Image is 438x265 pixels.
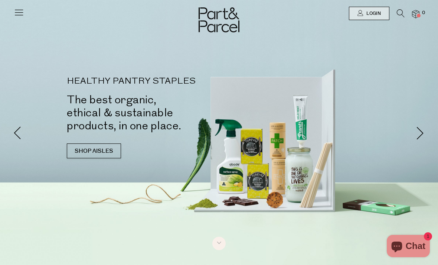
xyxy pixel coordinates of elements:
a: SHOP AISLES [67,143,121,158]
h2: The best organic, ethical & sustainable products, in one place. [67,93,230,132]
p: HEALTHY PANTRY STAPLES [67,77,230,86]
inbox-online-store-chat: Shopify online store chat [385,235,432,259]
span: 0 [420,10,427,16]
a: 0 [412,10,419,18]
img: Part&Parcel [199,7,239,32]
a: Login [349,7,389,20]
span: Login [365,10,381,17]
